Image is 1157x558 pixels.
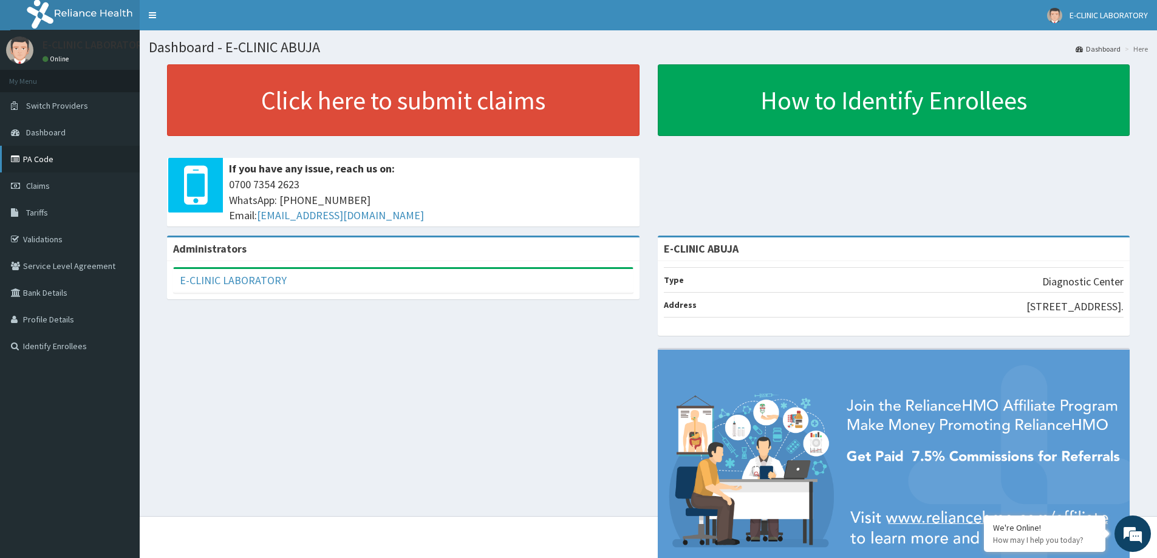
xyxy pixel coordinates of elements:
div: We're Online! [993,522,1096,533]
span: E-CLINIC LABORATORY [1070,10,1148,21]
b: Address [664,299,697,310]
span: Switch Providers [26,100,88,111]
img: User Image [6,36,33,64]
p: [STREET_ADDRESS]. [1026,299,1124,315]
img: User Image [1047,8,1062,23]
li: Here [1122,44,1148,54]
p: Diagnostic Center [1042,274,1124,290]
span: Claims [26,180,50,191]
strong: E-CLINIC ABUJA [664,242,739,256]
p: E-CLINIC LABORATORY [43,39,148,50]
p: How may I help you today? [993,535,1096,545]
span: 0700 7354 2623 WhatsApp: [PHONE_NUMBER] Email: [229,177,633,223]
a: Dashboard [1076,44,1121,54]
span: Dashboard [26,127,66,138]
span: Tariffs [26,207,48,218]
b: Administrators [173,242,247,256]
a: Click here to submit claims [167,64,640,136]
b: If you have any issue, reach us on: [229,162,395,175]
a: Online [43,55,72,63]
h1: Dashboard - E-CLINIC ABUJA [149,39,1148,55]
a: How to Identify Enrollees [658,64,1130,136]
a: E-CLINIC LABORATORY [180,273,287,287]
b: Type [664,274,684,285]
a: [EMAIL_ADDRESS][DOMAIN_NAME] [257,208,424,222]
